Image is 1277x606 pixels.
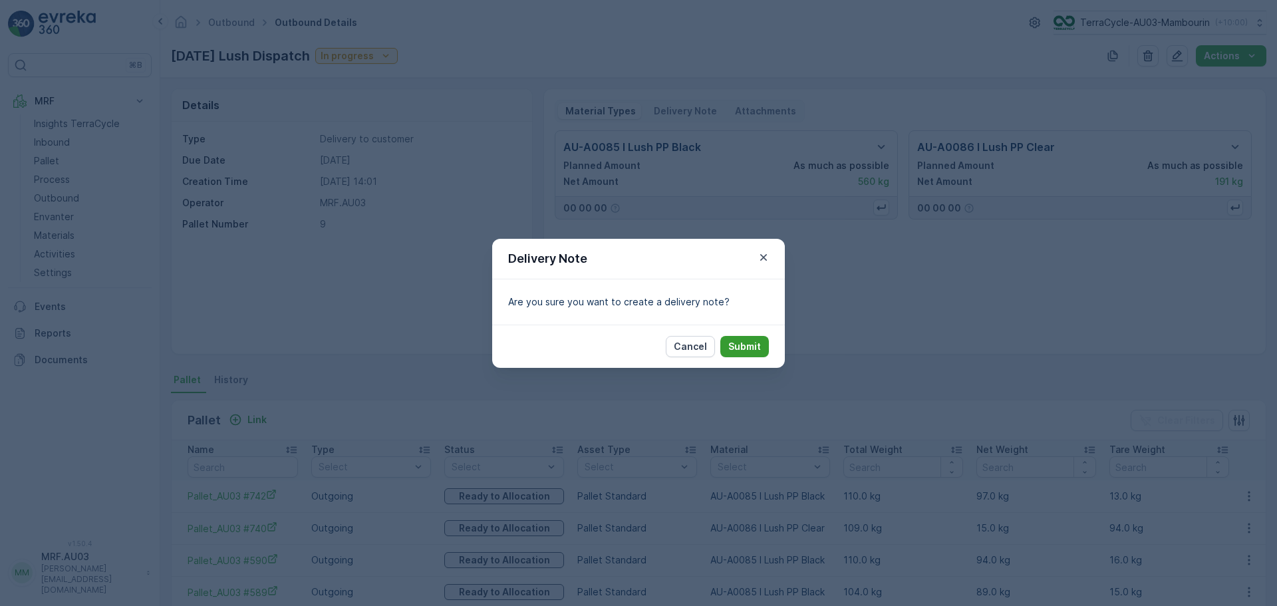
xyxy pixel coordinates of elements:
[674,340,707,353] p: Cancel
[728,340,761,353] p: Submit
[666,336,715,357] button: Cancel
[720,336,769,357] button: Submit
[508,249,587,268] p: Delivery Note
[508,295,769,309] p: Are you sure you want to create a delivery note?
